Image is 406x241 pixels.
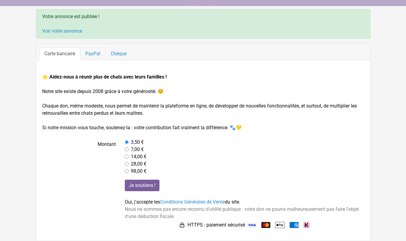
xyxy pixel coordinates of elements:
a: PayPal [80,47,105,60]
label: 28,00 € [131,160,146,168]
img: Visa [247,222,257,228]
span: Oui, j'accepte les du site. [125,199,240,205]
input: Je soutiens ! [125,180,159,191]
img: Apple Pay [275,220,285,230]
a: Chèque [105,47,132,60]
div: Votre annonce est publiée ! [36,9,370,39]
a: Carte bancaire [39,47,80,60]
label: 98,00 € [131,168,146,175]
a: Voir votre annonce [42,28,82,34]
label: 7,00 € [131,146,144,153]
label: 14,00 € [131,153,146,160]
img: Mastercard [261,222,270,228]
span: Nous ne sommes pas encore reconnu d'utilité publique : votre don ne pourra malheureusement pas fa... [125,206,359,219]
form: Notre site existe depuis 2008 grâce à votre générosité. ☺️ Chaque don, même modeste, nous permet ... [42,73,364,230]
a: Conditions Générales de Vente [160,199,225,205]
img: American Express [290,222,299,228]
span: HTTPS : paiement sécurisé [187,221,245,229]
label: 3,50 € [131,139,144,146]
img: HTTPS : paiement sécurisé [179,222,185,228]
label: Montant [38,139,121,175]
img: Klarna [304,222,310,228]
strong: 🌟 Aidez-nous à réunir plus de chats avec leurs familles ! [42,74,167,80]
